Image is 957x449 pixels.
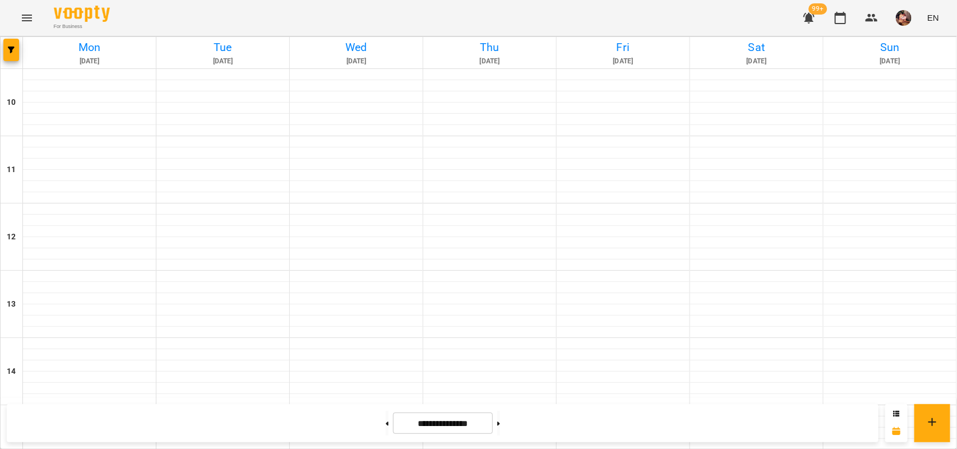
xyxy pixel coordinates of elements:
[425,39,554,56] h6: Thu
[7,365,16,378] h6: 14
[292,39,421,56] h6: Wed
[7,231,16,243] h6: 12
[425,56,554,67] h6: [DATE]
[825,56,955,67] h6: [DATE]
[809,3,827,15] span: 99+
[558,56,688,67] h6: [DATE]
[927,12,939,24] span: EN
[292,56,421,67] h6: [DATE]
[54,23,110,30] span: For Business
[7,298,16,311] h6: 13
[558,39,688,56] h6: Fri
[13,4,40,31] button: Menu
[692,39,821,56] h6: Sat
[25,39,154,56] h6: Mon
[25,56,154,67] h6: [DATE]
[923,7,944,28] button: EN
[7,96,16,109] h6: 10
[158,56,288,67] h6: [DATE]
[54,6,110,22] img: Voopty Logo
[158,39,288,56] h6: Tue
[896,10,912,26] img: 2a048b25d2e557de8b1a299ceab23d88.jpg
[825,39,955,56] h6: Sun
[692,56,821,67] h6: [DATE]
[7,164,16,176] h6: 11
